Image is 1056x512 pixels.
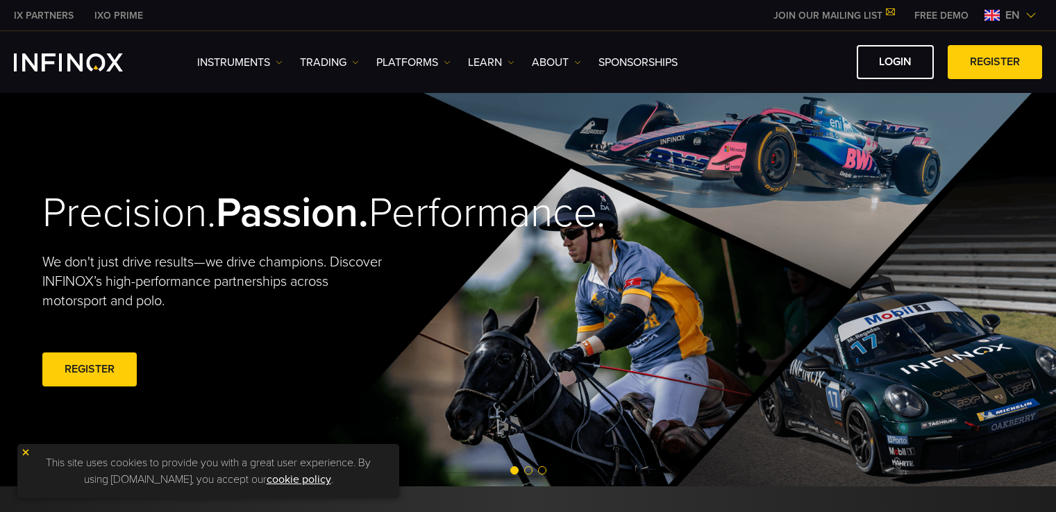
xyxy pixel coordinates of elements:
p: This site uses cookies to provide you with a great user experience. By using [DOMAIN_NAME], you a... [24,451,392,491]
a: INFINOX MENU [904,8,979,23]
a: ABOUT [532,54,581,71]
a: SPONSORSHIPS [598,54,678,71]
a: Learn [468,54,514,71]
a: JOIN OUR MAILING LIST [763,10,904,22]
a: INFINOX Logo [14,53,156,71]
a: TRADING [300,54,359,71]
strong: Passion. [216,188,369,238]
a: LOGIN [857,45,934,79]
h2: Precision. Performance. [42,188,480,239]
a: cookie policy [267,472,331,486]
span: en [1000,7,1025,24]
span: Go to slide 2 [524,466,533,475]
img: yellow close icon [21,447,31,457]
span: Go to slide 3 [538,466,546,475]
span: Go to slide 1 [510,466,519,475]
a: INFINOX [3,8,84,23]
a: PLATFORMS [376,54,451,71]
a: REGISTER [42,352,137,386]
a: INFINOX [84,8,153,23]
a: Instruments [197,54,283,71]
a: REGISTER [948,45,1042,79]
p: We don't just drive results—we drive champions. Discover INFINOX’s high-performance partnerships ... [42,253,392,311]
